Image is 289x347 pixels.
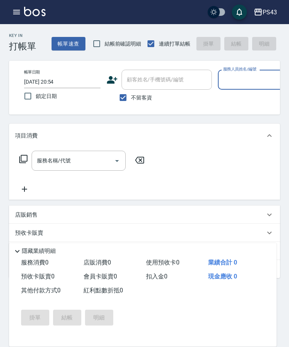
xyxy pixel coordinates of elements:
p: 預收卡販賣 [15,229,43,237]
div: 預收卡販賣 [9,224,280,242]
button: PS43 [251,5,280,20]
button: 帳單速查 [52,37,85,51]
input: Choose date, selected date is 2025-10-07 [24,76,100,88]
div: 其他付款方式 [9,242,280,260]
span: 店販消費 0 [84,259,111,266]
p: 店販銷售 [15,211,38,219]
span: 連續打單結帳 [159,40,190,48]
span: 其他付款方式 0 [21,287,61,294]
span: 不留客資 [131,94,152,102]
span: 結帳前確認明細 [105,40,141,48]
button: save [232,5,247,20]
span: 業績合計 0 [208,259,237,266]
div: 店販銷售 [9,206,280,224]
p: 項目消費 [15,132,38,140]
span: 紅利點數折抵 0 [84,287,123,294]
img: Logo [24,7,46,16]
span: 服務消費 0 [21,259,49,266]
div: 項目消費 [9,124,280,148]
span: 扣入金 0 [146,273,167,280]
button: Open [111,155,123,167]
h2: Key In [9,33,36,38]
label: 帳單日期 [24,69,40,75]
h3: 打帳單 [9,41,36,52]
span: 鎖定日期 [36,92,57,100]
span: 預收卡販賣 0 [21,273,55,280]
span: 現金應收 0 [208,273,237,280]
label: 服務人員姓名/編號 [223,66,256,72]
div: PS43 [263,8,277,17]
span: 使用預收卡 0 [146,259,179,266]
span: 會員卡販賣 0 [84,273,117,280]
p: 隱藏業績明細 [22,247,56,255]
